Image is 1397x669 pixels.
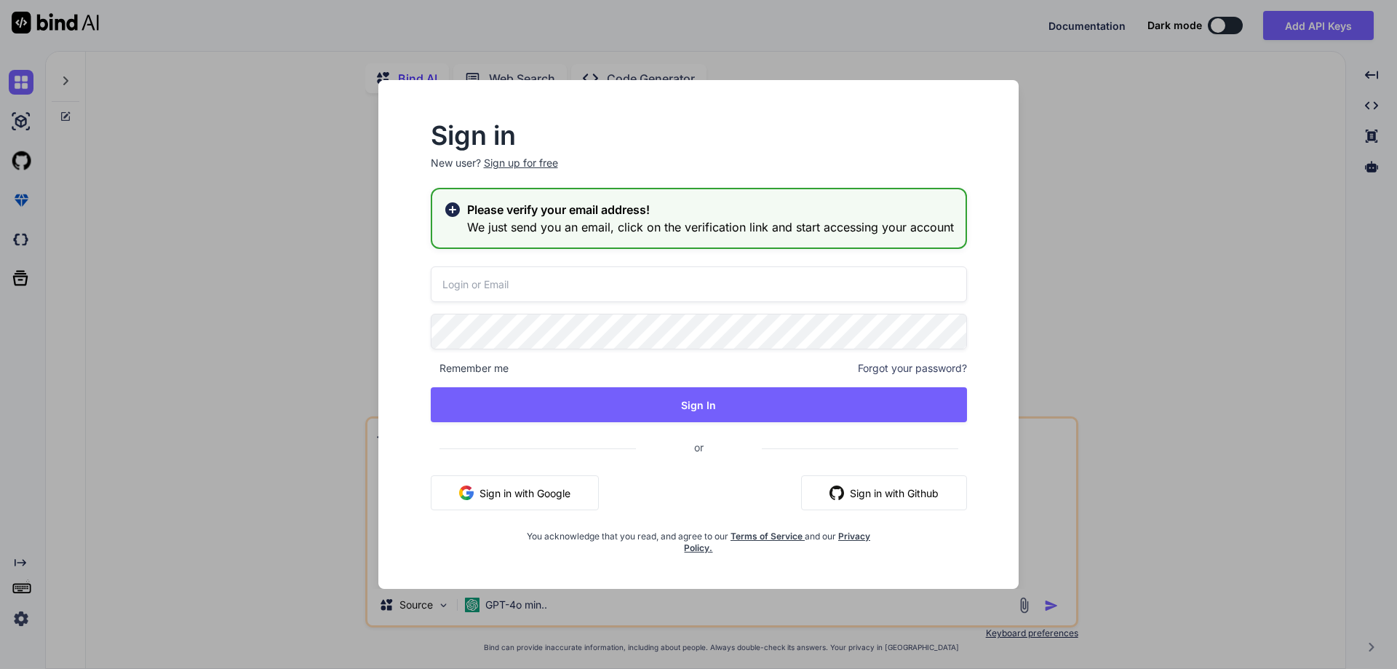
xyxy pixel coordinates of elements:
[731,531,805,542] a: Terms of Service
[431,266,967,302] input: Login or Email
[636,429,762,465] span: or
[431,475,599,510] button: Sign in with Google
[467,201,954,218] h2: Please verify your email address!
[829,486,844,500] img: github
[484,156,558,170] div: Sign up for free
[431,124,967,147] h2: Sign in
[431,387,967,422] button: Sign In
[431,361,509,376] span: Remember me
[459,486,474,500] img: google
[431,156,967,188] p: New user?
[467,218,954,236] h3: We just send you an email, click on the verification link and start accessing your account
[684,531,870,553] a: Privacy Policy.
[801,475,967,510] button: Sign in with Github
[858,361,967,376] span: Forgot your password?
[520,522,877,554] div: You acknowledge that you read, and agree to our and our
